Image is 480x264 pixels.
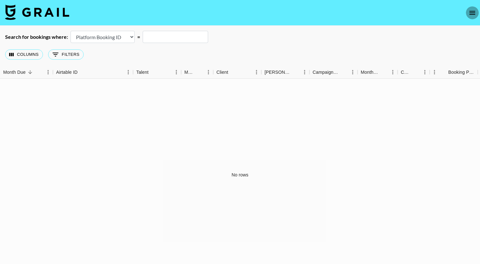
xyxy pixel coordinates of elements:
[5,4,69,20] img: Grail Talent
[265,66,291,79] div: [PERSON_NAME]
[430,67,439,77] button: Menu
[420,67,430,77] button: Menu
[339,68,348,77] button: Sort
[78,68,87,77] button: Sort
[309,66,358,79] div: Campaign (Type)
[123,67,133,77] button: Menu
[3,66,26,79] div: Month Due
[184,66,195,79] div: Manager
[261,66,309,79] div: Booker
[53,66,133,79] div: Airtable ID
[430,66,478,79] div: Booking Price
[358,66,398,79] div: Month Due
[5,34,68,40] div: Search for bookings where:
[448,66,475,79] div: Booking Price
[133,66,181,79] div: Talent
[401,66,411,79] div: Currency
[204,67,213,77] button: Menu
[26,68,35,77] button: Sort
[388,67,398,77] button: Menu
[439,68,448,77] button: Sort
[379,68,388,77] button: Sort
[313,66,339,79] div: Campaign (Type)
[43,67,53,77] button: Menu
[348,67,358,77] button: Menu
[228,68,237,77] button: Sort
[172,67,181,77] button: Menu
[56,66,78,79] div: Airtable ID
[398,66,430,79] div: Currency
[252,67,261,77] button: Menu
[195,68,204,77] button: Sort
[411,68,420,77] button: Sort
[137,34,140,40] div: =
[300,67,309,77] button: Menu
[148,68,157,77] button: Sort
[466,6,479,19] button: open drawer
[361,66,379,79] div: Month Due
[213,66,261,79] div: Client
[136,66,148,79] div: Talent
[5,49,43,60] button: Select columns
[48,49,84,60] button: Show filters
[181,66,213,79] div: Manager
[291,68,300,77] button: Sort
[216,66,228,79] div: Client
